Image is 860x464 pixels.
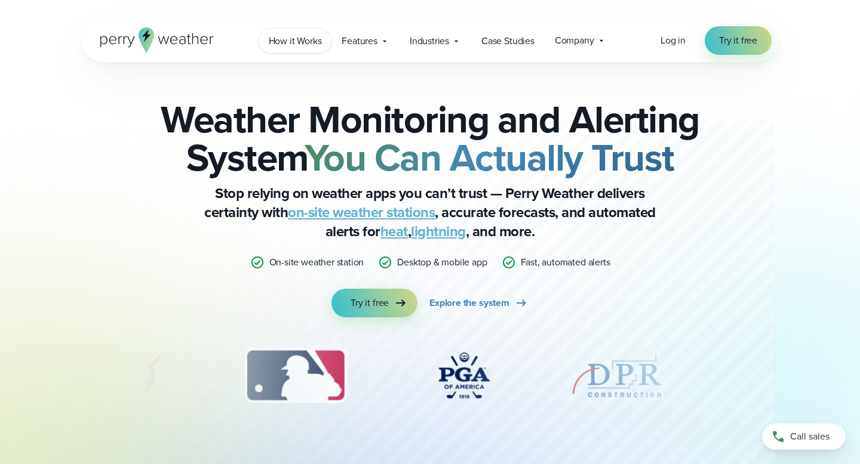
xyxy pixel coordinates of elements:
a: on-site weather stations [288,202,435,223]
h2: Weather Monitoring and Alerting System [141,100,719,177]
p: Fast, automated alerts [521,255,610,270]
a: heat [380,221,408,242]
img: PGA.svg [416,346,512,406]
img: MLB.svg [232,346,358,406]
span: Case Studies [481,34,535,48]
span: Try it free [719,33,757,48]
p: Desktop & mobile app [397,255,487,270]
a: Try it free [331,289,417,317]
div: slideshow [141,346,719,412]
span: Industries [410,34,449,48]
div: 4 of 12 [416,346,512,406]
a: lightning [411,221,466,242]
a: Log in [661,33,686,48]
span: Log in [661,33,686,47]
a: Case Studies [471,29,545,53]
span: Call sales [790,429,830,444]
a: Explore the system [429,289,529,317]
span: How it Works [269,34,322,48]
p: Stop relying on weather apps you can’t trust — Perry Weather delivers certainty with , accurate f... [191,184,669,241]
span: Explore the system [429,296,509,310]
a: Try it free [705,26,772,55]
div: 2 of 12 [91,346,175,406]
strong: You Can Actually Trust [305,129,674,185]
span: Features [342,34,377,48]
span: Try it free [351,296,389,310]
img: DPR-Construction.svg [569,346,665,406]
a: How it Works [259,29,332,53]
div: 3 of 12 [232,346,358,406]
a: Call sales [762,423,846,450]
p: On-site weather station [269,255,364,270]
img: NASA.svg [91,346,175,406]
div: 5 of 12 [569,346,665,406]
span: Company [555,33,594,48]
